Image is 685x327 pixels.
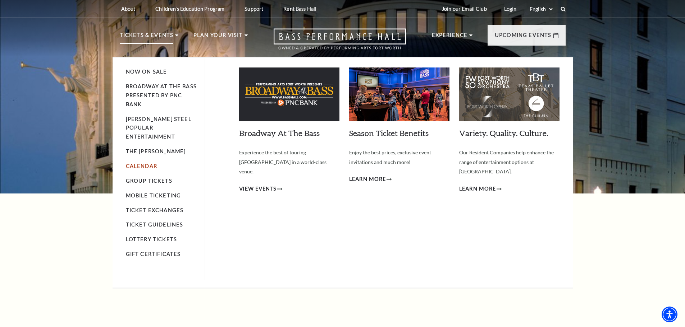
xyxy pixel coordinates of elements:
a: Mobile Ticketing [126,192,181,198]
a: Variety. Quality. Culture. [459,128,548,138]
p: Rent Bass Hall [283,6,316,12]
img: Season Ticket Benefits [349,67,449,121]
img: Variety. Quality. Culture. [459,67,560,121]
span: Learn More [459,184,496,193]
a: Broadway At The Bass presented by PNC Bank [126,83,197,107]
a: Calendar [126,163,157,169]
p: Tickets & Events [120,31,174,44]
a: Now On Sale [126,69,167,75]
a: Season Ticket Benefits [349,128,429,138]
div: Accessibility Menu [662,307,677,322]
p: Plan Your Visit [193,31,243,44]
a: [PERSON_NAME] Steel Popular Entertainment [126,116,192,140]
a: View Events [239,184,283,193]
a: Ticket Guidelines [126,221,183,228]
p: About [121,6,136,12]
p: Enjoy the best prices, exclusive event invitations and much more! [349,148,449,167]
select: Select: [528,6,554,13]
a: Lottery Tickets [126,236,177,242]
p: Experience [432,31,468,44]
a: Learn More Variety. Quality. Culture. [459,184,502,193]
p: Our Resident Companies help enhance the range of entertainment options at [GEOGRAPHIC_DATA]. [459,148,560,177]
a: Learn More Season Ticket Benefits [349,175,392,184]
span: Learn More [349,175,386,184]
a: Open this option [248,28,432,57]
a: Group Tickets [126,178,172,184]
p: Upcoming Events [495,31,552,44]
a: Gift Certificates [126,251,181,257]
span: View Events [239,184,277,193]
p: Children's Education Program [155,6,224,12]
p: Experience the best of touring [GEOGRAPHIC_DATA] in a world-class venue. [239,148,339,177]
a: Ticket Exchanges [126,207,184,213]
img: Broadway At The Bass [239,67,339,121]
a: The [PERSON_NAME] [126,148,186,154]
p: Support [245,6,263,12]
a: Broadway At The Bass [239,128,320,138]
